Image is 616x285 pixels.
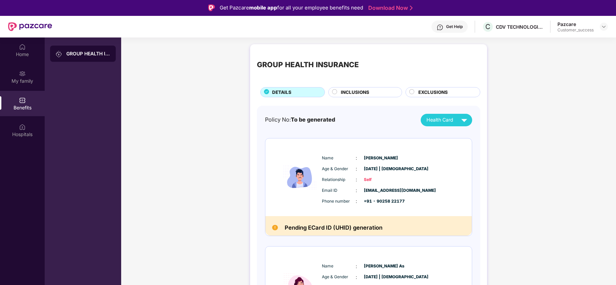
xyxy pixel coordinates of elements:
[257,59,359,71] div: GROUP HEALTH INSURANCE
[356,187,357,194] span: :
[356,274,357,281] span: :
[322,166,356,172] span: Age & Gender
[356,165,357,173] span: :
[322,155,356,161] span: Name
[601,24,607,29] img: svg+xml;base64,PHN2ZyBpZD0iRHJvcGRvd24tMzJ4MzIiIHhtbG5zPSJodHRwOi8vd3d3LnczLm9yZy8yMDAwL3N2ZyIgd2...
[280,145,320,209] img: icon
[557,27,594,33] div: Customer_success
[322,274,356,280] span: Age & Gender
[364,263,398,269] span: [PERSON_NAME] As
[364,187,398,194] span: [EMAIL_ADDRESS][DOMAIN_NAME]
[66,50,110,57] div: GROUP HEALTH INSURANCE
[265,115,335,124] div: Policy No:
[364,274,398,280] span: [DATE] | [DEMOGRAPHIC_DATA]
[364,166,398,172] span: [DATE] | [DEMOGRAPHIC_DATA]
[557,21,594,27] div: Pazcare
[496,24,543,30] div: CDV TECHNOLOGIES PRIVATE LIMITED
[421,114,472,126] button: Health Card
[418,89,448,96] span: EXCLUSIONS
[446,24,463,29] div: Get Help
[19,97,26,104] img: svg+xml;base64,PHN2ZyBpZD0iQmVuZWZpdHMiIHhtbG5zPSJodHRwOi8vd3d3LnczLm9yZy8yMDAwL3N2ZyIgd2lkdGg9Ij...
[220,4,363,12] div: Get Pazcare for all your employee benefits need
[322,263,356,269] span: Name
[272,89,291,96] span: DETAILS
[426,116,453,124] span: Health Card
[364,198,398,205] span: +91 - 90258 22177
[364,155,398,161] span: [PERSON_NAME]
[285,223,382,233] h2: Pending ECard ID (UHID) generation
[356,263,357,270] span: :
[272,225,278,231] img: Pending
[19,44,26,50] img: svg+xml;base64,PHN2ZyBpZD0iSG9tZSIgeG1sbnM9Imh0dHA6Ly93d3cudzMub3JnLzIwMDAvc3ZnIiB3aWR0aD0iMjAiIG...
[458,114,470,126] img: svg+xml;base64,PHN2ZyB4bWxucz0iaHR0cDovL3d3dy53My5vcmcvMjAwMC9zdmciIHZpZXdCb3g9IjAgMCAyNCAyNCIgd2...
[291,116,335,123] span: To be generated
[322,187,356,194] span: Email ID
[19,124,26,130] img: svg+xml;base64,PHN2ZyBpZD0iSG9zcGl0YWxzIiB4bWxucz0iaHR0cDovL3d3dy53My5vcmcvMjAwMC9zdmciIHdpZHRoPS...
[437,24,443,31] img: svg+xml;base64,PHN2ZyBpZD0iSGVscC0zMngzMiIgeG1sbnM9Imh0dHA6Ly93d3cudzMub3JnLzIwMDAvc3ZnIiB3aWR0aD...
[364,177,398,183] span: Self
[249,4,277,11] strong: mobile app
[356,176,357,183] span: :
[356,154,357,162] span: :
[56,51,62,57] img: svg+xml;base64,PHN2ZyB3aWR0aD0iMjAiIGhlaWdodD0iMjAiIHZpZXdCb3g9IjAgMCAyMCAyMCIgZmlsbD0ibm9uZSIgeG...
[410,4,413,11] img: Stroke
[368,4,411,11] a: Download Now
[485,23,490,31] span: C
[322,177,356,183] span: Relationship
[341,89,369,96] span: INCLUSIONS
[19,70,26,77] img: svg+xml;base64,PHN2ZyB3aWR0aD0iMjAiIGhlaWdodD0iMjAiIHZpZXdCb3g9IjAgMCAyMCAyMCIgZmlsbD0ibm9uZSIgeG...
[356,198,357,205] span: :
[208,4,215,11] img: Logo
[8,22,52,31] img: New Pazcare Logo
[322,198,356,205] span: Phone number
